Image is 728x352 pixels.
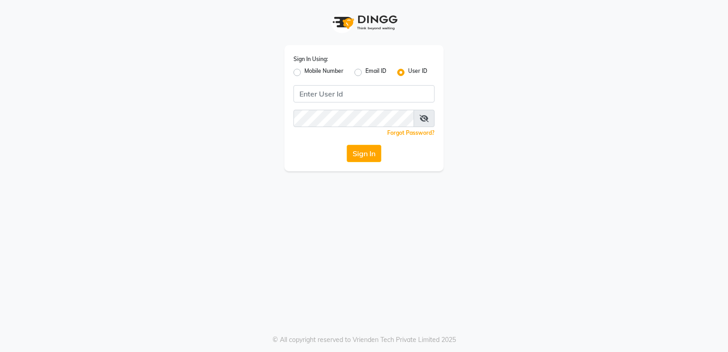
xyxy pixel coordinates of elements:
label: User ID [408,67,427,78]
img: logo1.svg [328,9,400,36]
button: Sign In [347,145,381,162]
label: Mobile Number [304,67,344,78]
label: Sign In Using: [293,55,328,63]
label: Email ID [365,67,386,78]
a: Forgot Password? [387,129,435,136]
input: Username [293,110,414,127]
input: Username [293,85,435,102]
